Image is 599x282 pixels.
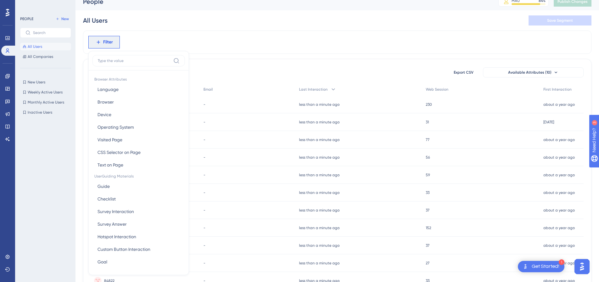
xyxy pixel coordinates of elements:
[92,96,185,108] button: Browser
[426,120,429,125] span: 31
[28,100,64,105] span: Monthly Active Users
[543,226,575,230] time: about a year ago
[92,256,185,268] button: Goal
[98,58,171,63] input: Type the value
[426,172,430,178] span: 59
[299,226,340,230] time: less than a minute ago
[203,190,205,195] span: -
[559,259,564,265] div: 1
[203,137,205,142] span: -
[299,261,340,265] time: less than a minute ago
[97,271,120,278] span: AI Assistant
[532,263,559,270] div: Get Started!
[44,3,46,8] div: 3
[299,120,340,124] time: less than a minute ago
[203,87,213,92] span: Email
[483,67,584,77] button: Available Attributes (10)
[97,208,134,215] span: Survey Interaction
[299,102,340,107] time: less than a minute ago
[299,87,328,92] span: Last Interaction
[20,78,71,86] button: New Users
[92,146,185,159] button: CSS Selector on Page
[97,258,107,266] span: Goal
[203,120,205,125] span: -
[203,155,205,160] span: -
[97,86,119,93] span: Language
[88,36,120,48] button: Filter
[543,120,554,124] time: [DATE]
[299,138,340,142] time: less than a minute ago
[92,218,185,230] button: Survey Answer
[61,16,69,21] span: New
[203,243,205,248] span: -
[97,195,116,203] span: Checklist
[426,102,432,107] span: 230
[92,268,185,281] button: AI Assistant
[20,43,71,50] button: All Users
[92,243,185,256] button: Custom Button Interaction
[28,80,45,85] span: New Users
[543,138,575,142] time: about a year ago
[203,172,205,178] span: -
[203,208,205,213] span: -
[20,109,71,116] button: Inactive Users
[92,83,185,96] button: Language
[92,74,185,83] span: Browser Attributes
[20,16,33,21] div: PEOPLE
[97,233,136,240] span: Hotspot Interaction
[92,230,185,243] button: Hotspot Interaction
[299,243,340,248] time: less than a minute ago
[97,136,122,144] span: Visited Page
[426,190,430,195] span: 33
[543,102,575,107] time: about a year ago
[426,261,430,266] span: 27
[97,111,111,118] span: Device
[426,225,431,230] span: 152
[97,123,134,131] span: Operating System
[92,159,185,171] button: Text on Page
[529,15,591,25] button: Save Segment
[426,243,430,248] span: 37
[92,121,185,133] button: Operating System
[299,155,340,160] time: less than a minute ago
[33,31,66,35] input: Search
[92,108,185,121] button: Device
[448,67,479,77] button: Export CSV
[547,18,573,23] span: Save Segment
[543,155,575,160] time: about a year ago
[28,44,42,49] span: All Users
[97,245,150,253] span: Custom Button Interaction
[508,70,552,75] span: Available Attributes (10)
[97,220,127,228] span: Survey Answer
[15,2,39,9] span: Need Help?
[20,53,71,60] button: All Companies
[92,180,185,193] button: Guide
[28,110,52,115] span: Inactive Users
[203,225,205,230] span: -
[522,263,529,270] img: launcher-image-alternative-text
[92,133,185,146] button: Visited Page
[454,70,474,75] span: Export CSV
[299,173,340,177] time: less than a minute ago
[543,173,575,177] time: about a year ago
[97,183,110,190] span: Guide
[426,208,430,213] span: 37
[426,87,448,92] span: Web Session
[97,161,123,169] span: Text on Page
[92,193,185,205] button: Checklist
[92,205,185,218] button: Survey Interaction
[299,208,340,212] time: less than a minute ago
[573,257,591,276] iframe: UserGuiding AI Assistant Launcher
[203,261,205,266] span: -
[97,149,141,156] span: CSS Selector on Page
[543,87,572,92] span: First Interaction
[543,243,575,248] time: about a year ago
[543,208,575,212] time: about a year ago
[28,54,53,59] span: All Companies
[426,137,430,142] span: 77
[53,15,71,23] button: New
[518,261,564,272] div: Open Get Started! checklist, remaining modules: 1
[103,38,113,46] span: Filter
[20,99,71,106] button: Monthly Active Users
